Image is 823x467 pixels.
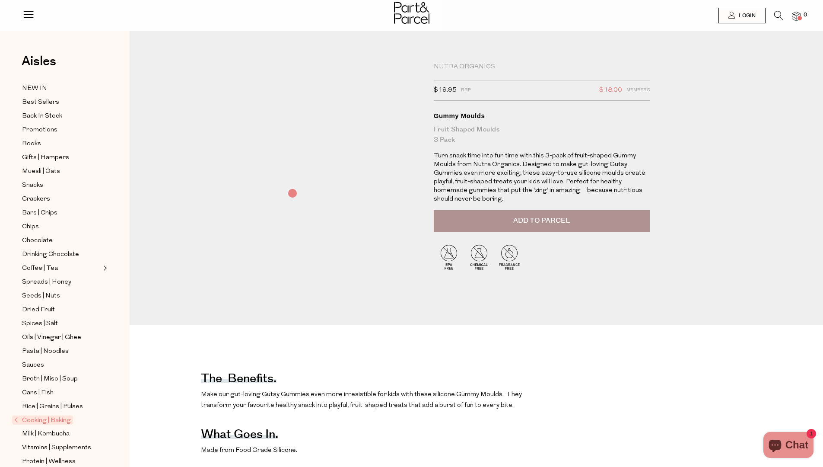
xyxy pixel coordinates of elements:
a: Gifts | Hampers [22,152,101,163]
h4: The benefits. [201,377,276,383]
span: Spices | Salt [22,319,58,329]
span: $19.95 [434,85,457,96]
span: Protein | Wellness [22,457,76,467]
a: Back In Stock [22,111,101,122]
span: Cooking | Baking [12,416,73,425]
a: NEW IN [22,83,101,94]
span: Aisles [22,52,56,71]
a: Spices | Salt [22,318,101,329]
span: Coffee | Tea [22,263,58,274]
span: Login [737,12,756,19]
a: Milk | Kombucha [22,429,101,439]
a: Chips [22,221,101,232]
a: Pasta | Noodles [22,346,101,357]
a: 0 [792,12,801,21]
a: Cans | Fish [22,387,101,398]
a: Promotions [22,125,101,135]
a: Aisles [22,55,56,77]
a: Bars | Chips [22,208,101,218]
a: Oils | Vinegar | Ghee [22,332,101,343]
button: Expand/Collapse Coffee | Tea [101,263,107,273]
span: Dried Fruit [22,305,55,315]
span: $18.00 [599,85,622,96]
div: Fruit Shaped Moulds 3 Pack [434,125,650,145]
span: Spreads | Honey [22,277,71,288]
span: Broth | Miso | Soup [22,374,78,384]
a: Broth | Miso | Soup [22,374,101,384]
h4: What goes in. [201,433,278,439]
span: Best Sellers [22,97,59,108]
span: Pasta | Noodles [22,346,69,357]
span: Back In Stock [22,111,62,122]
a: Rice | Grains | Pulses [22,401,101,412]
p: Make our gut-loving Gutsy Gummies even more irresistible for kids with these silicone Gummy Mould... [201,389,551,411]
inbox-online-store-chat: Shopify online store chat [761,432,816,460]
a: Protein | Wellness [22,456,101,467]
span: Vitamins | Supplements [22,443,91,453]
span: Snacks [22,180,43,191]
span: Add to Parcel [513,216,570,226]
span: Oils | Vinegar | Ghee [22,333,81,343]
a: Spreads | Honey [22,277,101,288]
span: 0 [801,11,809,19]
span: RRP [461,85,471,96]
span: Chips [22,222,39,232]
span: Promotions [22,125,57,135]
a: Coffee | Tea [22,263,101,274]
a: Crackers [22,194,101,205]
a: Seeds | Nuts [22,291,101,301]
a: Login [718,8,766,23]
span: Drinking Chocolate [22,249,79,260]
a: Chocolate [22,235,101,246]
p: Turn snack time into fun time with this 3-pack of fruit-shaped Gummy Moulds from Nutra Organics. ... [434,152,650,204]
a: Best Sellers [22,97,101,108]
span: Cans | Fish [22,388,54,398]
button: Add to Parcel [434,210,650,232]
span: Seeds | Nuts [22,291,60,301]
a: Muesli | Oats [22,166,101,177]
img: P_P-ICONS-Live_Bec_V11_Fragrance_Free.svg [494,242,524,272]
span: Chocolate [22,236,53,246]
img: Part&Parcel [394,2,429,24]
span: Muesli | Oats [22,166,60,177]
a: Books [22,138,101,149]
a: Vitamins | Supplements [22,442,101,453]
span: Crackers [22,194,50,205]
img: P_P-ICONS-Live_Bec_V11_Chemical_Free.svg [464,242,494,272]
div: Nutra Organics [434,63,650,71]
a: Snacks [22,180,101,191]
span: Made from Food Grade Silicone. [201,447,297,454]
span: Bars | Chips [22,208,57,218]
span: NEW IN [22,83,47,94]
a: Sauces [22,360,101,371]
span: Members [626,85,650,96]
a: Dried Fruit [22,304,101,315]
span: Milk | Kombucha [22,429,70,439]
div: Gummy Moulds [434,112,650,120]
span: Sauces [22,360,44,371]
span: Gifts | Hampers [22,153,69,163]
img: P_P-ICONS-Live_Bec_V11_BPA_Free.svg [434,242,464,272]
a: Cooking | Baking [14,415,101,425]
span: Rice | Grains | Pulses [22,402,83,412]
a: Drinking Chocolate [22,249,101,260]
span: Books [22,139,41,149]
